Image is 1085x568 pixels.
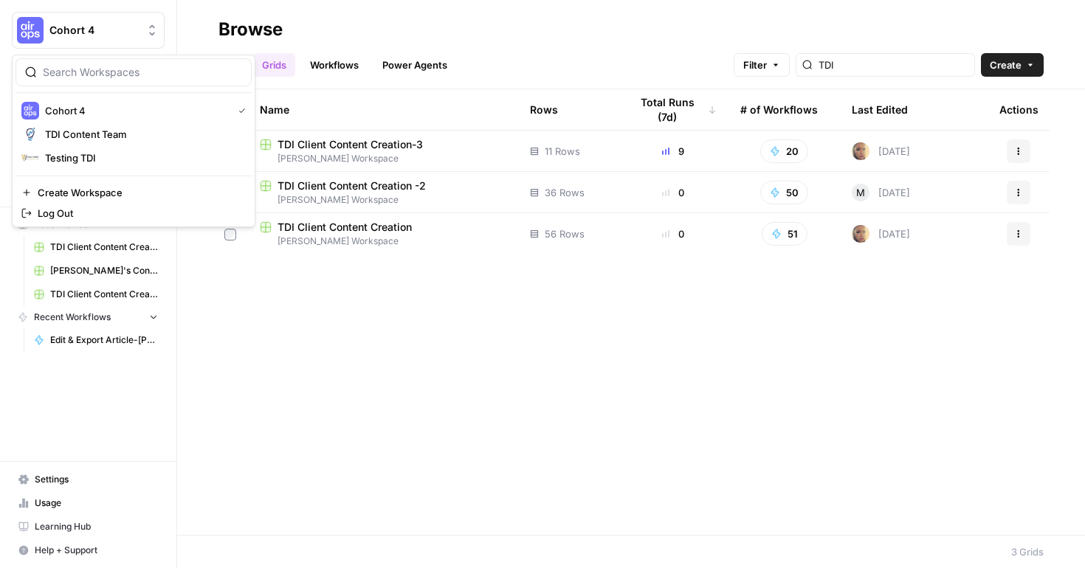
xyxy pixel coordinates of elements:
[253,53,295,77] a: Grids
[35,496,158,510] span: Usage
[12,515,165,538] a: Learning Hub
[12,12,165,49] button: Workspace: Cohort 4
[630,89,717,130] div: Total Runs (7d)
[260,152,506,165] span: [PERSON_NAME] Workspace
[34,311,111,324] span: Recent Workflows
[49,23,139,38] span: Cohort 4
[545,185,585,200] span: 36 Rows
[260,220,506,248] a: TDI Client Content Creation[PERSON_NAME] Workspace
[12,538,165,562] button: Help + Support
[21,149,39,167] img: Testing TDI Logo
[981,53,1044,77] button: Create
[630,144,717,159] div: 9
[45,150,240,165] span: Testing TDI
[852,225,910,243] div: [DATE]
[218,18,283,41] div: Browse
[852,142,910,160] div: [DATE]
[301,53,368,77] a: Workflows
[12,55,255,227] div: Workspace: Cohort 4
[50,333,158,347] span: Edit & Export Article-[PERSON_NAME]
[852,142,869,160] img: rpnue5gqhgwwz5ulzsshxcaclga5
[45,103,227,118] span: Cohort 4
[260,235,506,248] span: [PERSON_NAME] Workspace
[27,259,165,283] a: [PERSON_NAME]'s Content Writer Grid
[760,181,808,204] button: 50
[852,184,910,201] div: [DATE]
[12,306,165,328] button: Recent Workflows
[760,139,808,163] button: 20
[260,179,506,207] a: TDI Client Content Creation -2[PERSON_NAME] Workspace
[260,89,506,130] div: Name
[740,89,818,130] div: # of Workflows
[852,225,869,243] img: rpnue5gqhgwwz5ulzsshxcaclga5
[852,89,908,130] div: Last Edited
[260,193,506,207] span: [PERSON_NAME] Workspace
[278,179,426,193] span: TDI Client Content Creation -2
[545,226,585,241] span: 56 Rows
[218,53,247,77] a: All
[630,185,717,200] div: 0
[35,544,158,557] span: Help + Support
[1011,544,1044,559] div: 3 Grids
[762,222,807,246] button: 51
[373,53,456,77] a: Power Agents
[734,53,790,77] button: Filter
[38,206,240,221] span: Log Out
[12,468,165,491] a: Settings
[15,203,252,224] a: Log Out
[21,102,39,120] img: Cohort 4 Logo
[999,89,1038,130] div: Actions
[27,235,165,259] a: TDI Client Content Creation
[545,144,580,159] span: 11 Rows
[27,283,165,306] a: TDI Client Content Creation -2
[35,520,158,533] span: Learning Hub
[278,220,412,235] span: TDI Client Content Creation
[50,288,158,301] span: TDI Client Content Creation -2
[17,17,44,44] img: Cohort 4 Logo
[38,185,240,200] span: Create Workspace
[630,226,717,241] div: 0
[819,58,968,72] input: Search
[43,65,242,80] input: Search Workspaces
[15,182,252,203] a: Create Workspace
[50,264,158,277] span: [PERSON_NAME]'s Content Writer Grid
[260,137,506,165] a: TDI Client Content Creation-3[PERSON_NAME] Workspace
[27,328,165,352] a: Edit & Export Article-[PERSON_NAME]
[990,58,1022,72] span: Create
[530,89,558,130] div: Rows
[50,240,158,254] span: TDI Client Content Creation
[743,58,767,72] span: Filter
[35,473,158,486] span: Settings
[278,137,423,152] span: TDI Client Content Creation-3
[856,185,865,200] span: M
[45,127,240,142] span: TDI Content Team
[21,125,39,143] img: TDI Content Team Logo
[12,491,165,515] a: Usage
